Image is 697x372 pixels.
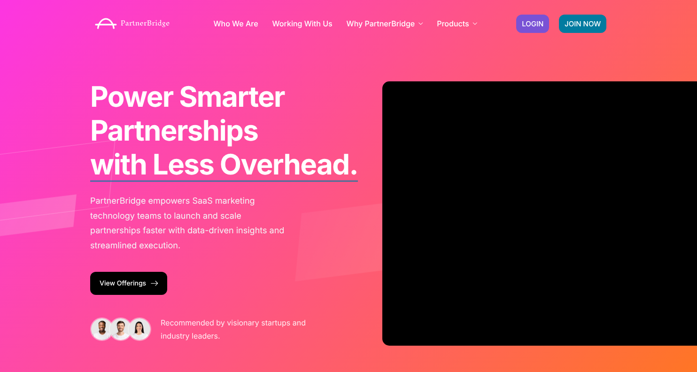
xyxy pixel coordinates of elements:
[213,20,258,27] a: Who We Are
[100,280,146,287] span: View Offerings
[272,20,333,27] a: Working With Us
[90,80,285,148] span: Power Smarter Partnerships
[347,20,423,27] a: Why PartnerBridge
[516,15,549,33] a: LOGIN
[90,148,358,182] b: with Less Overhead.
[437,20,477,27] a: Products
[90,272,167,295] a: View Offerings
[559,15,606,33] a: JOIN NOW
[565,20,601,27] span: JOIN NOW
[161,316,308,342] p: Recommended by visionary startups and industry leaders.
[90,194,287,253] p: PartnerBridge empowers SaaS marketing technology teams to launch and scale partnerships faster wi...
[522,20,543,27] span: LOGIN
